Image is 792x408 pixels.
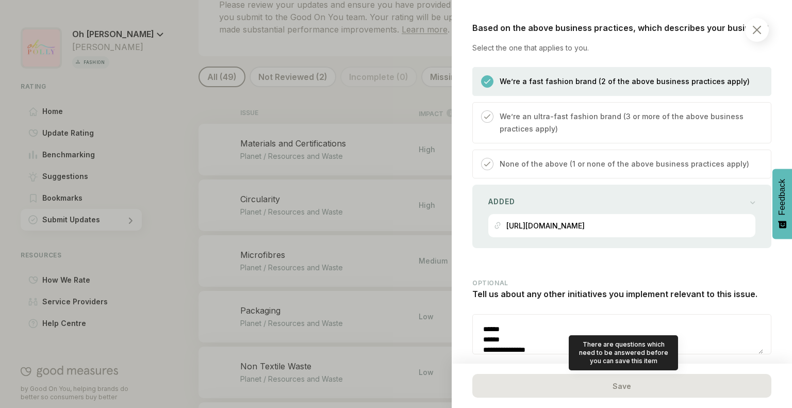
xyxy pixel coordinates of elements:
p: OPTIONAL [472,279,771,287]
img: Checked [484,78,490,85]
img: Checked [484,113,490,120]
button: Feedback - Show survey [772,169,792,239]
p: We’re an ultra-fast fashion brand (3 or more of the above business practices apply) [500,110,761,135]
img: Checked [484,161,490,167]
div: Save [472,374,771,398]
p: Tell us about any other initiatives you implement relevant to this issue. [472,288,771,300]
span: Added [488,194,515,209]
p: We’re a fast fashion brand (2 of the above business practices apply) [500,75,750,88]
img: Close [753,26,761,34]
p: Based on the above business practices, which describes your business? [472,22,771,34]
p: [URL][DOMAIN_NAME] [506,221,585,230]
img: link icon [494,221,501,230]
span: Feedback [778,179,787,215]
p: Select the one that applies to you. [472,43,771,53]
p: None of the above (1 or none of the above business practices apply) [500,158,749,170]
